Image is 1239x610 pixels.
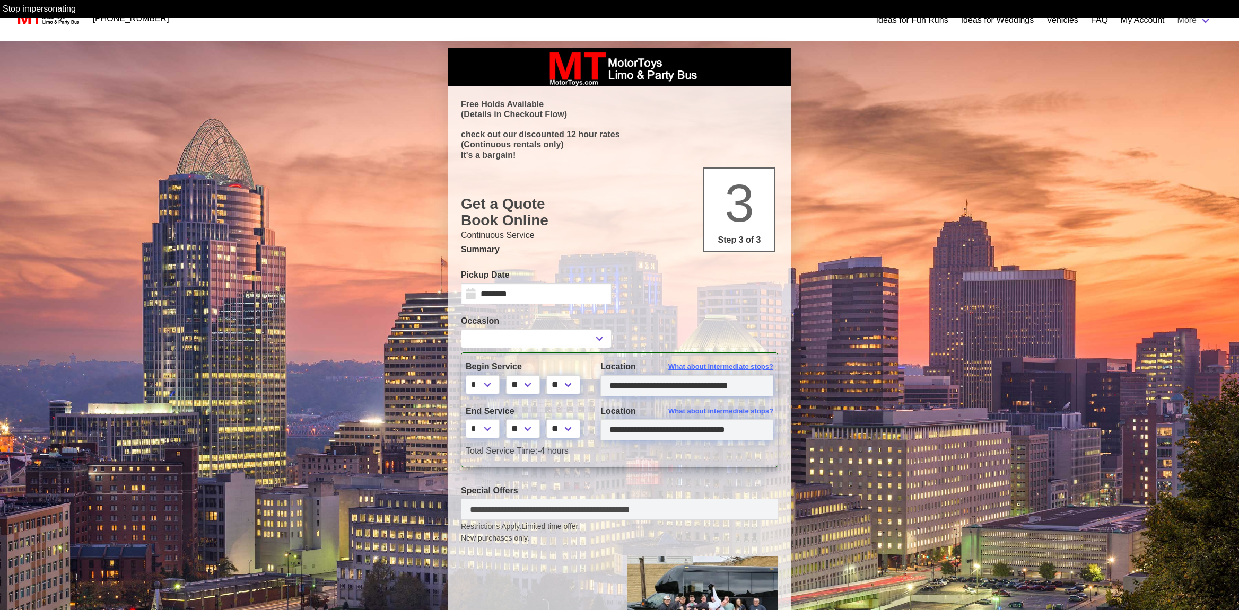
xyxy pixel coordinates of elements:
p: Continuous Service [461,229,778,242]
a: Stop impersonating [3,4,76,13]
p: Free Holds Available [461,99,778,109]
label: Special Offers [461,484,778,497]
span: 3 [725,173,754,233]
label: Pickup Date [461,269,612,281]
a: [PHONE_NUMBER] [86,8,176,29]
label: Occasion [461,315,612,328]
a: My Account [1121,14,1165,26]
label: Begin Service [466,360,584,373]
label: End Service [466,405,584,418]
a: Vehicles [1046,14,1078,26]
p: check out our discounted 12 hour rates [461,129,778,139]
span: Location [600,406,636,415]
div: -4 hours [458,445,781,457]
a: FAQ [1091,14,1108,26]
small: Restrictions Apply. [461,522,778,544]
p: Step 3 of 3 [709,234,770,246]
a: Ideas for Fun Runs [876,14,948,26]
img: box_logo_brand.jpeg [540,48,699,86]
h1: Get a Quote Book Online [461,196,778,229]
p: Summary [461,243,778,256]
p: It's a bargain! [461,150,778,160]
span: Location [600,362,636,371]
span: What about intermediate stops? [668,406,773,417]
span: New purchases only. [461,533,778,544]
a: Ideas for Weddings [961,14,1034,26]
p: (Continuous rentals only) [461,139,778,149]
span: What about intermediate stops? [668,361,773,372]
a: More [1171,10,1218,31]
span: Limited time offer. [521,521,580,532]
p: (Details in Checkout Flow) [461,109,778,119]
img: MotorToys Logo [15,11,80,26]
span: Total Service Time: [466,446,537,455]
